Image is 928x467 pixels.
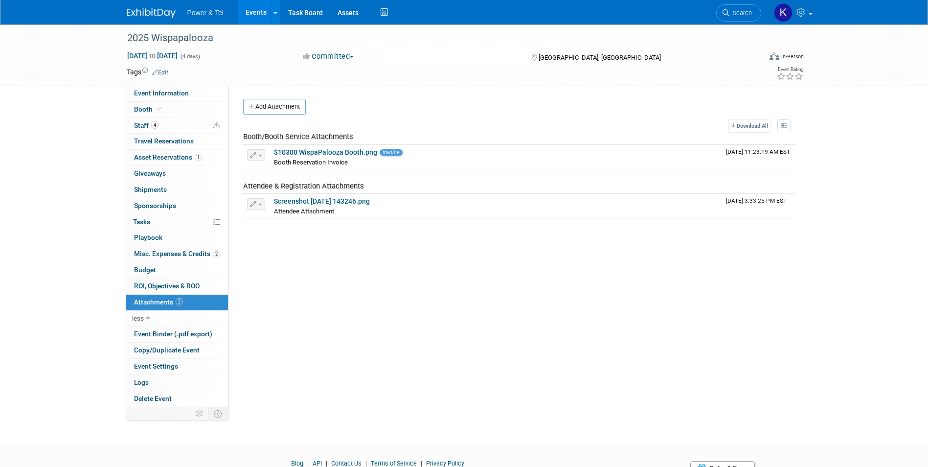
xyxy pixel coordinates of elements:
a: ROI, Objectives & ROO [126,279,228,294]
span: Booth [134,105,164,113]
div: Event Format [703,51,804,66]
span: 2 [176,298,183,305]
a: Shipments [126,182,228,198]
span: (4 days) [180,53,200,60]
a: Logs [126,375,228,391]
span: Travel Reservations [134,137,194,145]
a: Tasks [126,214,228,230]
a: Asset Reservations1 [126,150,228,165]
img: Kelley Hood [774,3,792,22]
span: Booth Reservation Invoice [274,159,348,166]
a: Playbook [126,230,228,246]
span: Event Binder (.pdf export) [134,330,212,338]
span: Logs [134,378,149,386]
span: Search [729,9,752,17]
span: 2 [213,250,220,257]
span: Copy/Duplicate Event [134,346,200,354]
td: Personalize Event Tab Strip [191,407,208,420]
span: 1 [195,154,202,161]
span: | [323,460,330,467]
td: Tags [127,67,168,77]
div: In-Person [781,53,804,60]
a: Terms of Service [371,460,417,467]
a: less [126,311,228,327]
span: Attendee & Registration Attachments [243,182,364,190]
a: Event Settings [126,359,228,374]
a: Search [716,4,761,22]
span: Shipments [134,186,167,193]
span: | [418,460,425,467]
span: Staff [134,121,158,129]
span: Giveaways [134,169,166,177]
span: | [363,460,369,467]
span: Invoice [380,149,403,156]
span: to [148,52,157,60]
span: Playbook [134,233,162,241]
a: Staff4 [126,118,228,134]
div: 2025 Wispapalooza [124,29,747,47]
span: less [132,314,144,322]
a: Copy/Duplicate Event [126,343,228,358]
i: Booth reservation complete [157,106,162,112]
a: $10300 WispaPalooza Booth.png [274,148,377,156]
span: Upload Timestamp [726,148,790,155]
a: Screenshot [DATE] 143246.png [274,197,370,205]
img: ExhibitDay [127,8,176,18]
a: Travel Reservations [126,134,228,149]
span: ROI, Objectives & ROO [134,282,200,290]
a: Contact Us [331,460,362,467]
a: Download All [728,119,771,133]
a: Sponsorships [126,198,228,214]
span: Sponsorships [134,202,176,210]
span: 4 [151,121,158,129]
a: Attachments2 [126,295,228,310]
span: Delete Event [134,395,172,402]
span: Booth/Booth Service Attachments [243,132,353,141]
span: Tasks [133,218,150,226]
span: Potential Scheduling Conflict -- at least one attendee is tagged in another overlapping event. [213,121,220,130]
a: Booth [126,102,228,117]
span: Asset Reservations [134,153,202,161]
span: Attendee Attachment [274,208,334,215]
span: [GEOGRAPHIC_DATA], [GEOGRAPHIC_DATA] [539,54,661,61]
button: Committed [299,51,358,62]
button: Add Attachment [243,99,306,115]
span: | [305,460,311,467]
span: Power & Tel [187,9,224,17]
a: Edit [152,69,168,76]
td: Upload Timestamp [722,145,794,169]
a: API [313,460,322,467]
img: Format-Inperson.png [770,52,779,60]
td: Upload Timestamp [722,194,794,218]
a: Event Information [126,86,228,101]
span: Upload Timestamp [726,197,787,204]
span: Event Settings [134,362,178,370]
span: Event Information [134,89,189,97]
a: Budget [126,262,228,278]
span: Misc. Expenses & Credits [134,250,220,257]
span: Attachments [134,298,183,306]
a: Privacy Policy [426,460,464,467]
a: Delete Event [126,391,228,407]
a: Event Binder (.pdf export) [126,327,228,342]
td: Toggle Event Tabs [208,407,228,420]
span: Budget [134,266,156,274]
a: Blog [291,460,303,467]
span: [DATE] [DATE] [127,51,178,60]
a: Misc. Expenses & Credits2 [126,246,228,262]
div: Event Rating [777,67,803,72]
a: Giveaways [126,166,228,182]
